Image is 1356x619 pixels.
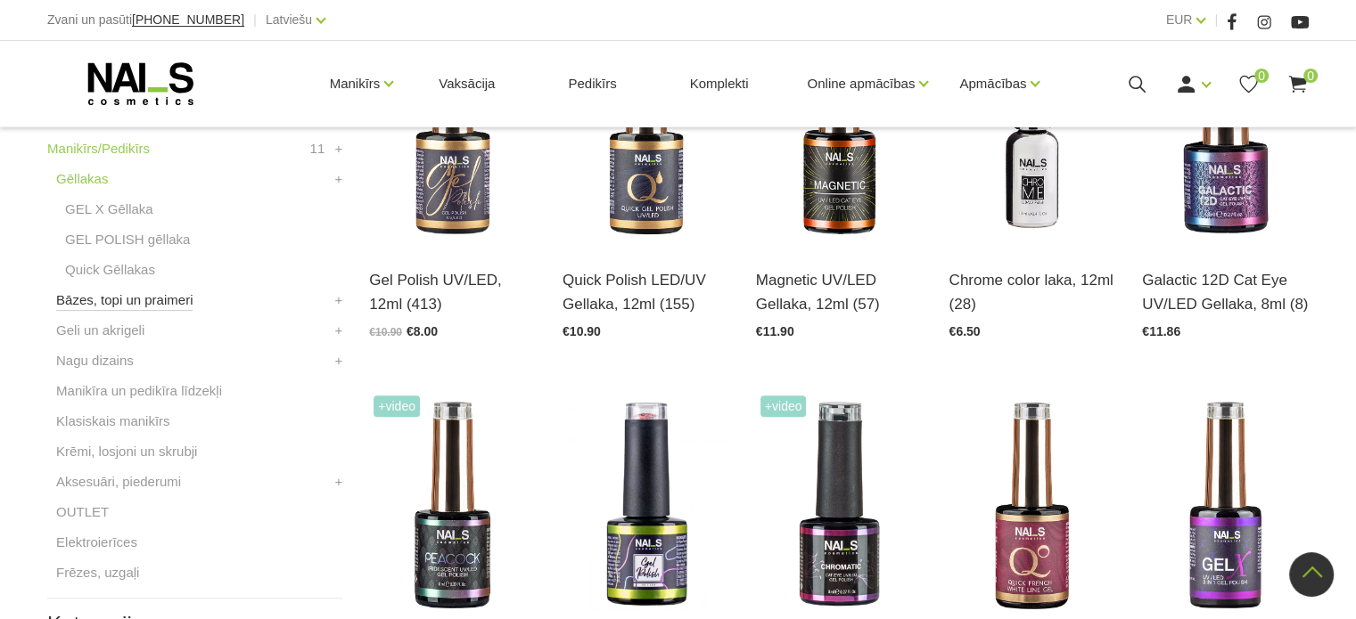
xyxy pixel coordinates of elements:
a: Frēzes, uzgaļi [56,562,139,583]
span: 11 [310,138,325,159]
img: Daudzdimensionāla magnētiskā gellaka, kas satur smalkas, atstarojošas hroma daļiņas. Ar īpaša mag... [1142,17,1309,246]
span: +Video [374,395,420,417]
a: Krēmi, losjoni un skrubji [56,441,197,462]
a: [PHONE_NUMBER] [132,13,244,27]
img: Ilgnoturīga gellaka, kas sastāv no metāla mikrodaļiņām, kuras īpaša magnēta ietekmē var pārvērst ... [756,17,923,246]
span: [PHONE_NUMBER] [132,12,244,27]
div: Zvani un pasūti [47,9,244,31]
a: + [335,138,343,159]
span: €6.50 [949,324,980,338]
a: + [335,289,343,311]
a: GEL X Gēllaka [65,199,153,220]
a: OUTLET [56,501,109,523]
img: Ilgnoturīga, intensīvi pigmentēta gellaka. Viegli klājas, lieliski žūst, nesaraujas, neatkāpjas n... [369,17,536,246]
img: Paredzēta hromēta jeb spoguļspīduma efekta veidošanai uz pilnas naga plātnes vai atsevišķiem diza... [949,17,1115,246]
a: + [335,320,343,341]
span: | [1214,9,1218,31]
a: Klasiskais manikīrs [56,411,170,432]
a: + [335,471,343,493]
span: €10.90 [563,324,601,338]
a: Geli un akrigeli [56,320,144,341]
a: Quick Gēllakas [65,259,155,281]
span: +Video [760,395,807,417]
a: + [335,168,343,190]
a: Elektroierīces [56,532,137,553]
a: Nagu dizains [56,350,134,371]
a: 0 [1237,73,1260,95]
a: Manikīra un pedikīra līdzekļi [56,380,222,402]
span: 0 [1254,69,1269,83]
a: Gel Polish UV/LED, 12ml (413) [369,268,536,316]
span: €10.90 [369,326,402,338]
span: €11.90 [756,324,794,338]
a: Apmācības [959,48,1026,119]
span: 0 [1303,69,1318,83]
a: Manikīrs/Pedikīrs [47,138,150,159]
span: €8.00 [407,324,438,338]
span: €11.86 [1142,324,1180,338]
a: + [335,350,343,371]
a: GEL POLISH gēllaka [65,229,190,250]
a: Manikīrs [330,48,381,119]
a: Quick Polish LED/UV Gellaka, 12ml (155) [563,268,729,316]
a: Pedikīrs [554,41,630,126]
a: Magnetic UV/LED Gellaka, 12ml (57) [756,268,923,316]
img: Ātri, ērti un vienkārši!Intensīvi pigmentēta gellaka, kas perfekti klājas arī vienā slānī, tādā v... [563,17,729,246]
a: Latviešu [266,9,312,30]
a: Chrome color laka, 12ml (28) [949,268,1115,316]
a: Galactic 12D Cat Eye UV/LED Gellaka, 8ml (8) [1142,268,1309,316]
a: Vaksācija [424,41,509,126]
a: Gēllakas [56,168,108,190]
a: Online apmācības [807,48,915,119]
span: | [253,9,257,31]
a: Komplekti [676,41,763,126]
a: EUR [1166,9,1193,30]
a: 0 [1286,73,1309,95]
a: Bāzes, topi un praimeri [56,289,193,311]
a: Aksesuāri, piederumi [56,471,181,493]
